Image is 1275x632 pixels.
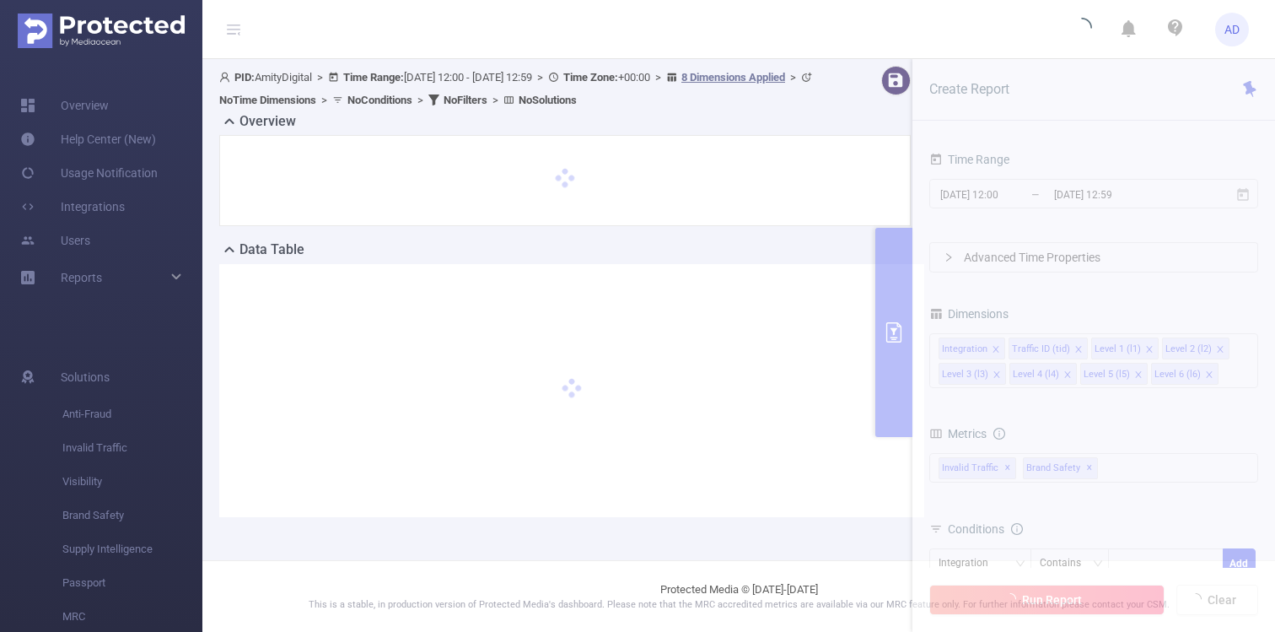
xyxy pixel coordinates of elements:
[20,122,156,156] a: Help Center (New)
[1224,13,1240,46] span: AD
[61,261,102,294] a: Reports
[62,532,202,566] span: Supply Intelligence
[444,94,487,106] b: No Filters
[1072,18,1092,41] i: icon: loading
[61,271,102,284] span: Reports
[62,397,202,431] span: Anti-Fraud
[234,71,255,84] b: PID:
[785,71,801,84] span: >
[202,560,1275,632] footer: Protected Media © [DATE]-[DATE]
[487,94,503,106] span: >
[532,71,548,84] span: >
[18,14,185,48] img: Protected Media
[681,71,785,84] u: 8 Dimensions Applied
[62,465,202,499] span: Visibility
[20,224,90,257] a: Users
[519,94,577,106] b: No Solutions
[343,71,404,84] b: Time Range:
[62,499,202,532] span: Brand Safety
[20,190,125,224] a: Integrations
[62,566,202,600] span: Passport
[219,71,816,106] span: AmityDigital [DATE] 12:00 - [DATE] 12:59 +00:00
[347,94,412,106] b: No Conditions
[312,71,328,84] span: >
[20,156,158,190] a: Usage Notification
[563,71,618,84] b: Time Zone:
[61,360,110,394] span: Solutions
[239,240,304,260] h2: Data Table
[239,111,296,132] h2: Overview
[412,94,428,106] span: >
[20,89,109,122] a: Overview
[62,431,202,465] span: Invalid Traffic
[650,71,666,84] span: >
[219,72,234,83] i: icon: user
[219,94,316,106] b: No Time Dimensions
[245,598,1233,613] p: This is a stable, in production version of Protected Media's dashboard. Please note that the MRC ...
[316,94,332,106] span: >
